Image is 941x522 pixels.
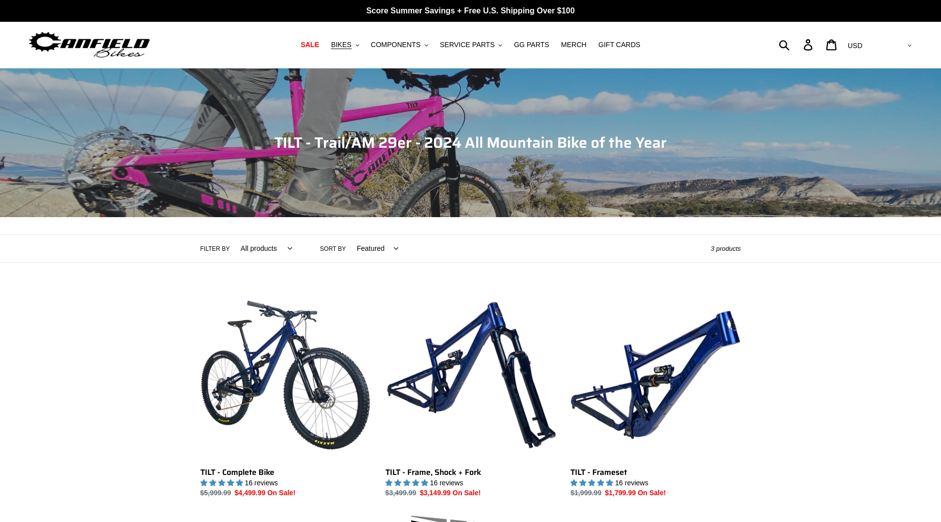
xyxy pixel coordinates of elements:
[556,38,591,52] a: MERCH
[440,41,495,49] span: SERVICE PARTS
[784,34,810,56] input: Search
[711,245,741,252] span: 3 products
[274,131,667,154] span: TILT - Trail/AM 29er - 2024 All Mountain Bike of the Year
[326,38,364,52] button: BIKES
[598,41,640,49] span: GIFT CARDS
[27,29,151,60] img: Canfield Bikes
[366,38,433,52] button: COMPONENTS
[509,38,554,52] a: GG PARTS
[593,38,645,52] a: GIFT CARDS
[200,244,230,253] label: Filter by
[296,38,324,52] a: SALE
[561,41,586,49] span: MERCH
[435,38,507,52] button: SERVICE PARTS
[514,41,549,49] span: GG PARTS
[320,244,346,253] label: Sort by
[371,41,421,49] span: COMPONENTS
[301,41,319,49] span: SALE
[331,41,351,49] span: BIKES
